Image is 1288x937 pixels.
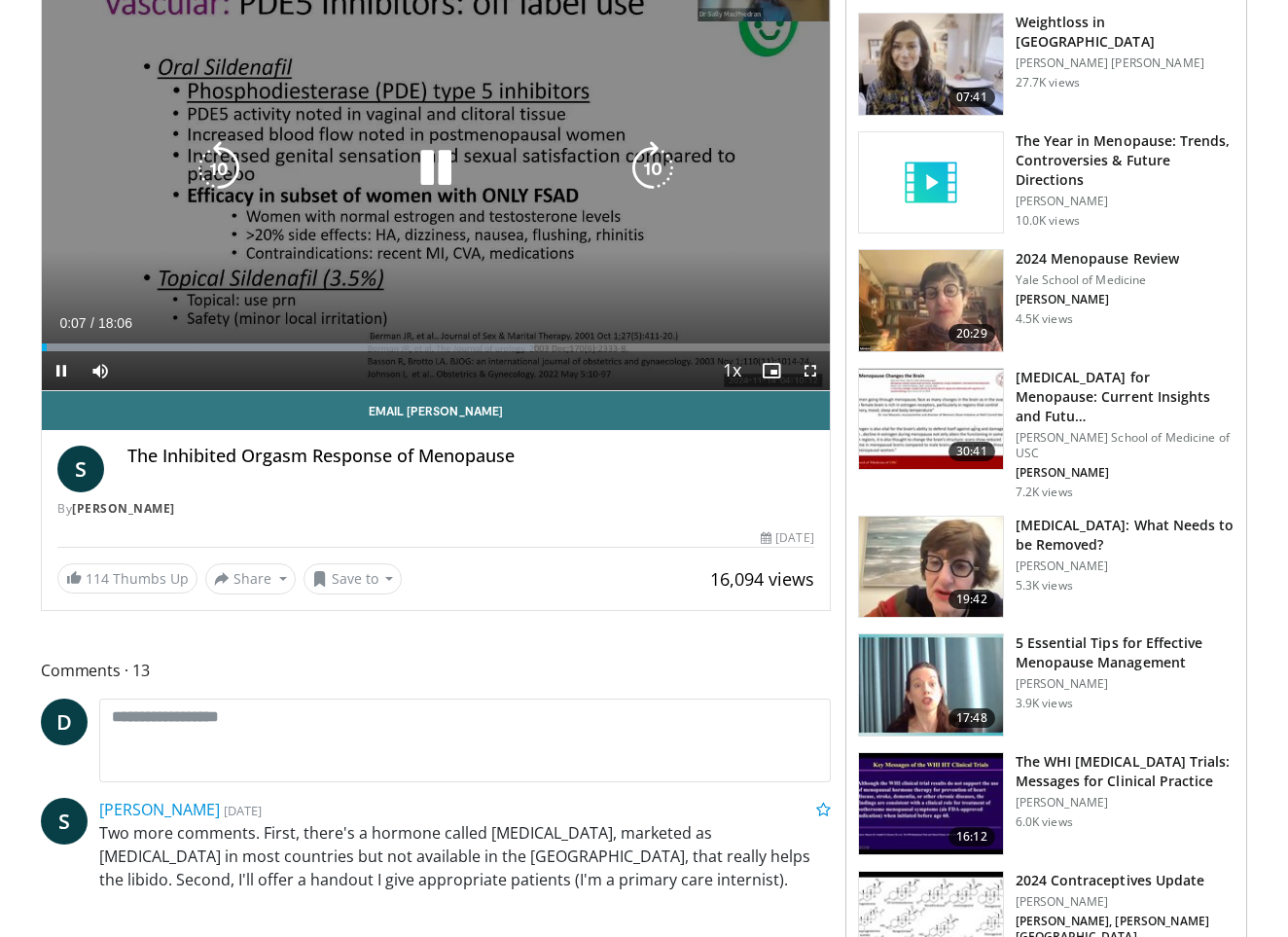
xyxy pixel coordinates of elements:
[858,249,1234,352] a: 20:29 2024 Menopause Review Yale School of Medicine [PERSON_NAME] 4.5K views
[1016,75,1080,90] p: 27.7K views
[713,351,752,390] button: Playback Rate
[1016,213,1080,229] p: 10.0K views
[205,563,296,595] button: Share
[858,752,1234,855] a: 16:12 The WHI [MEDICAL_DATA] Trials: Messages for Clinical Practice [PERSON_NAME] 6.0K views
[791,351,830,390] button: Fullscreen
[948,442,995,461] span: 30:41
[1016,795,1234,811] p: [PERSON_NAME]
[1016,871,1234,890] h3: 2024 Contraceptives Update
[42,343,830,351] div: Progress Bar
[72,500,175,517] a: [PERSON_NAME]
[859,634,1003,736] img: 6839e091-2cdb-4894-b49b-01b874b873c4.150x105_q85_crop-smart_upscale.jpg
[41,658,831,683] span: Comments 13
[858,516,1234,619] a: 19:42 [MEDICAL_DATA]: What Needs to be Removed? [PERSON_NAME] 5.3K views
[1016,676,1234,692] p: [PERSON_NAME]
[86,569,109,588] span: 114
[99,821,831,891] p: Two more comments. First, there's a hormone called [MEDICAL_DATA], marketed as [MEDICAL_DATA] in ...
[1016,249,1179,269] h3: 2024 Menopause Review
[41,699,88,745] a: D
[57,500,814,518] div: By
[57,446,104,492] a: S
[858,13,1234,116] a: 07:41 Weightloss in [GEOGRAPHIC_DATA] [PERSON_NAME] [PERSON_NAME] 27.7K views
[127,446,814,467] h4: The Inhibited Orgasm Response of Menopause
[1016,485,1073,500] p: 7.2K views
[1016,292,1179,307] p: [PERSON_NAME]
[1016,131,1234,190] h3: The Year in Menopause: Trends, Controversies & Future Directions
[859,132,1003,234] img: video_placeholder_short.svg
[1016,55,1234,71] p: [PERSON_NAME] [PERSON_NAME]
[1016,814,1073,830] p: 6.0K views
[42,391,830,430] a: Email [PERSON_NAME]
[1016,516,1234,555] h3: [MEDICAL_DATA]: What Needs to be Removed?
[59,315,86,331] span: 0:07
[1016,894,1234,910] p: [PERSON_NAME]
[948,590,995,609] span: 19:42
[858,368,1234,500] a: 30:41 [MEDICAL_DATA] for Menopause: Current Insights and Futu… [PERSON_NAME] School of Medicine o...
[859,369,1003,470] img: 47271b8a-94f4-49c8-b914-2a3d3af03a9e.150x105_q85_crop-smart_upscale.jpg
[224,802,262,819] small: [DATE]
[858,131,1234,234] a: The Year in Menopause: Trends, Controversies & Future Directions [PERSON_NAME] 10.0K views
[1016,559,1234,574] p: [PERSON_NAME]
[858,633,1234,737] a: 17:48 5 Essential Tips for Effective Menopause Management [PERSON_NAME] 3.9K views
[98,315,132,331] span: 18:06
[99,799,220,820] a: [PERSON_NAME]
[710,567,814,591] span: 16,094 views
[1016,465,1234,481] p: [PERSON_NAME]
[1016,13,1234,52] h3: Weightloss in [GEOGRAPHIC_DATA]
[859,753,1003,854] img: 532cbc20-ffc3-4bbe-9091-e962fdb15cb8.150x105_q85_crop-smart_upscale.jpg
[761,529,813,547] div: [DATE]
[859,517,1003,618] img: 4d0a4bbe-a17a-46ab-a4ad-f5554927e0d3.150x105_q85_crop-smart_upscale.jpg
[1016,696,1073,711] p: 3.9K views
[948,827,995,847] span: 16:12
[81,351,120,390] button: Mute
[42,351,81,390] button: Pause
[1016,430,1234,461] p: [PERSON_NAME] School of Medicine of USC
[859,250,1003,351] img: 692f135d-47bd-4f7e-b54d-786d036e68d3.150x105_q85_crop-smart_upscale.jpg
[1016,752,1234,791] h3: The WHI [MEDICAL_DATA] Trials: Messages for Clinical Practice
[1016,368,1234,426] h3: [MEDICAL_DATA] for Menopause: Current Insights and Futu…
[948,708,995,728] span: 17:48
[1016,311,1073,327] p: 4.5K views
[90,315,94,331] span: /
[1016,194,1234,209] p: [PERSON_NAME]
[304,563,403,595] button: Save to
[859,14,1003,115] img: 9983fed1-7565-45be-8934-aef1103ce6e2.150x105_q85_crop-smart_upscale.jpg
[41,798,88,845] a: S
[948,324,995,343] span: 20:29
[948,88,995,107] span: 07:41
[1016,578,1073,594] p: 5.3K views
[1016,633,1234,672] h3: 5 Essential Tips for Effective Menopause Management
[57,563,197,594] a: 114 Thumbs Up
[752,351,791,390] button: Enable picture-in-picture mode
[1016,272,1179,288] p: Yale School of Medicine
